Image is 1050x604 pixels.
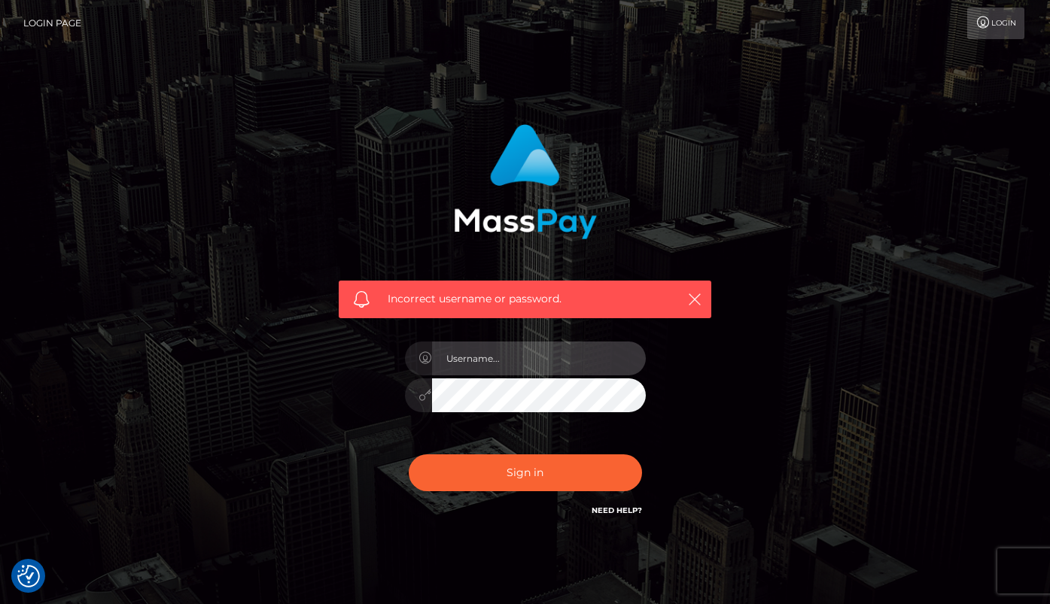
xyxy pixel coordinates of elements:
[17,565,40,587] button: Consent Preferences
[432,341,646,375] input: Username...
[17,565,40,587] img: Revisit consent button
[409,454,642,491] button: Sign in
[454,124,597,239] img: MassPay Login
[23,8,81,39] a: Login Page
[388,291,662,307] span: Incorrect username or password.
[592,505,642,515] a: Need Help?
[967,8,1024,39] a: Login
